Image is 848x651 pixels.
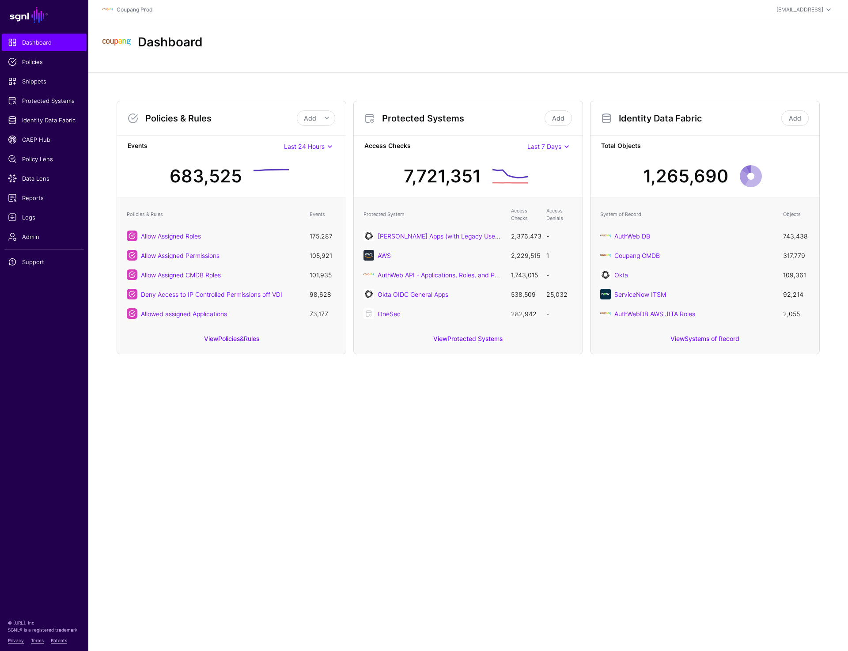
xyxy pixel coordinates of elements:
[378,271,525,279] a: AuthWeb API - Applications, Roles, and Permissions
[8,155,80,163] span: Policy Lens
[2,170,87,187] a: Data Lens
[600,289,611,299] img: svg+xml;base64,PHN2ZyB3aWR0aD0iNjQiIGhlaWdodD0iNjQiIHZpZXdCb3g9IjAgMCA2NCA2NCIgZmlsbD0ibm9uZSIgeG...
[2,111,87,129] a: Identity Data Fabric
[141,291,282,298] a: Deny Access to IP Controlled Permissions off VDI
[614,232,650,240] a: AuthWeb DB
[507,246,542,265] td: 2,229,515
[8,77,80,86] span: Snippets
[776,6,823,14] div: [EMAIL_ADDRESS]
[779,226,814,246] td: 743,438
[8,135,80,144] span: CAEP Hub
[779,304,814,323] td: 2,055
[141,252,220,259] a: Allow Assigned Permissions
[244,335,259,342] a: Rules
[542,304,577,323] td: -
[117,329,346,354] div: View &
[363,250,374,261] img: svg+xml;base64,PHN2ZyB3aWR0aD0iNjQiIGhlaWdodD0iNjQiIHZpZXdCb3g9IjAgMCA2NCA2NCIgZmlsbD0ibm9uZSIgeG...
[591,329,819,354] div: View
[600,308,611,319] img: svg+xml;base64,PHN2ZyBpZD0iTG9nbyIgeG1sbnM9Imh0dHA6Ly93d3cudzMub3JnLzIwMDAvc3ZnIiB3aWR0aD0iMTIxLj...
[685,335,739,342] a: Systems of Record
[305,226,341,246] td: 175,287
[781,110,809,126] a: Add
[363,269,374,280] img: svg+xml;base64,PD94bWwgdmVyc2lvbj0iMS4wIiBlbmNvZGluZz0iVVRGLTgiIHN0YW5kYWxvbmU9Im5vIj8+CjwhLS0gQ3...
[527,143,561,150] span: Last 7 Days
[382,113,543,124] h3: Protected Systems
[141,232,201,240] a: Allow Assigned Roles
[378,252,391,259] a: AWS
[507,284,542,304] td: 538,509
[779,265,814,284] td: 109,361
[378,232,506,240] a: [PERSON_NAME] Apps (with Legacy UserID)
[51,638,67,643] a: Patents
[304,114,316,122] span: Add
[614,252,660,259] a: Coupang CMDB
[8,232,80,241] span: Admin
[542,203,577,226] th: Access Denials
[305,284,341,304] td: 98,628
[8,57,80,66] span: Policies
[305,203,341,226] th: Events
[542,226,577,246] td: -
[507,265,542,284] td: 1,743,015
[404,163,481,189] div: 7,721,351
[542,265,577,284] td: -
[218,335,240,342] a: Policies
[601,141,809,152] strong: Total Objects
[102,28,131,57] img: svg+xml;base64,PHN2ZyBpZD0iTG9nbyIgeG1sbnM9Imh0dHA6Ly93d3cudzMub3JnLzIwMDAvc3ZnIiB3aWR0aD0iMTIxLj...
[359,203,507,226] th: Protected System
[8,638,24,643] a: Privacy
[779,284,814,304] td: 92,214
[2,34,87,51] a: Dashboard
[8,626,80,633] p: SGNL® is a registered trademark
[545,110,572,126] a: Add
[779,246,814,265] td: 317,779
[305,246,341,265] td: 105,921
[8,96,80,105] span: Protected Systems
[102,4,113,15] img: svg+xml;base64,PHN2ZyBpZD0iTG9nbyIgeG1sbnM9Imh0dHA6Ly93d3cudzMub3JnLzIwMDAvc3ZnIiB3aWR0aD0iMTIxLj...
[8,174,80,183] span: Data Lens
[2,92,87,110] a: Protected Systems
[128,141,284,152] strong: Events
[2,131,87,148] a: CAEP Hub
[2,208,87,226] a: Logs
[8,213,80,222] span: Logs
[145,113,297,124] h3: Policies & Rules
[8,619,80,626] p: © [URL], Inc
[378,291,448,298] a: Okta OIDC General Apps
[138,35,203,50] h2: Dashboard
[779,203,814,226] th: Objects
[8,116,80,125] span: Identity Data Fabric
[507,203,542,226] th: Access Checks
[363,289,374,299] img: svg+xml;base64,PHN2ZyB3aWR0aD0iNjQiIGhlaWdodD0iNjQiIHZpZXdCb3g9IjAgMCA2NCA2NCIgZmlsbD0ibm9uZSIgeG...
[2,150,87,168] a: Policy Lens
[378,310,401,318] a: OneSec
[2,228,87,246] a: Admin
[447,335,503,342] a: Protected Systems
[614,291,666,298] a: ServiceNow ITSM
[8,193,80,202] span: Reports
[117,6,152,13] a: Coupang Prod
[141,271,221,279] a: Allow Assigned CMDB Roles
[507,304,542,323] td: 282,942
[2,53,87,71] a: Policies
[2,189,87,207] a: Reports
[364,141,527,152] strong: Access Checks
[600,231,611,241] img: svg+xml;base64,PHN2ZyBpZD0iTG9nbyIgeG1sbnM9Imh0dHA6Ly93d3cudzMub3JnLzIwMDAvc3ZnIiB3aWR0aD0iMTIxLj...
[507,226,542,246] td: 2,376,473
[614,271,628,279] a: Okta
[363,231,374,241] img: svg+xml;base64,PHN2ZyB3aWR0aD0iNjQiIGhlaWdodD0iNjQiIHZpZXdCb3g9IjAgMCA2NCA2NCIgZmlsbD0ibm9uZSIgeG...
[614,310,695,318] a: AuthWebDB AWS JITA Roles
[31,638,44,643] a: Terms
[600,250,611,261] img: svg+xml;base64,PHN2ZyBpZD0iTG9nbyIgeG1sbnM9Imh0dHA6Ly93d3cudzMub3JnLzIwMDAvc3ZnIiB3aWR0aD0iMTIxLj...
[122,203,305,226] th: Policies & Rules
[8,257,80,266] span: Support
[600,269,611,280] img: svg+xml;base64,PHN2ZyB3aWR0aD0iNjQiIGhlaWdodD0iNjQiIHZpZXdCb3g9IjAgMCA2NCA2NCIgZmlsbD0ibm9uZSIgeG...
[5,5,83,25] a: SGNL
[542,246,577,265] td: 1
[542,284,577,304] td: 25,032
[354,329,583,354] div: View
[305,304,341,323] td: 73,177
[619,113,780,124] h3: Identity Data Fabric
[305,265,341,284] td: 101,935
[643,163,728,189] div: 1,265,690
